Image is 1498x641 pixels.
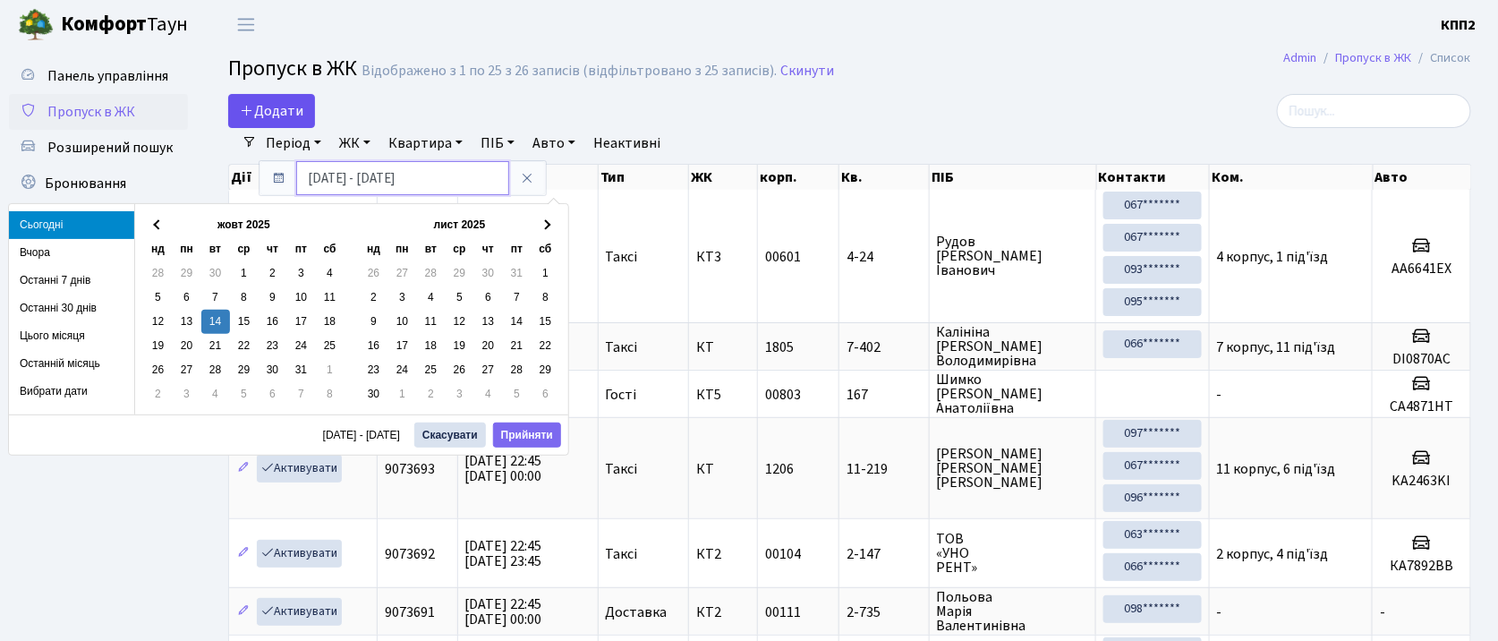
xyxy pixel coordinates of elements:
td: 6 [532,382,560,406]
li: Останні 30 днів [9,295,134,322]
a: Активувати [257,598,342,626]
td: 17 [388,334,417,358]
h5: АА6641ЕХ [1380,261,1463,278]
td: 4 [417,286,446,310]
td: 6 [173,286,201,310]
th: ПІБ [930,165,1097,190]
h5: KA2463KI [1380,473,1463,490]
span: 4 корпус, 1 під'їзд [1217,247,1329,267]
td: 31 [287,358,316,382]
td: 18 [316,310,345,334]
span: [DATE] 22:45 [DATE] 23:45 [465,536,542,571]
td: 5 [446,286,474,310]
input: Пошук... [1277,94,1471,128]
th: лист 2025 [388,213,532,237]
span: 11 корпус, 6 під'їзд [1217,459,1336,479]
td: 21 [201,334,230,358]
li: Цього місяця [9,322,134,350]
td: 8 [316,382,345,406]
td: 24 [287,334,316,358]
td: 29 [173,261,201,286]
td: 1 [532,261,560,286]
a: Панель управління [9,58,188,94]
td: 30 [259,358,287,382]
td: 3 [388,286,417,310]
span: Таксі [606,340,638,355]
span: 9073691 [385,603,435,622]
h5: КА7892ВВ [1380,558,1463,575]
td: 12 [144,310,173,334]
td: 2 [259,261,287,286]
span: 2-147 [847,547,922,561]
span: КТ [696,462,750,476]
b: КПП2 [1442,15,1477,35]
span: 00803 [765,385,801,405]
td: 5 [503,382,532,406]
td: 23 [259,334,287,358]
td: 30 [360,382,388,406]
td: 17 [287,310,316,334]
a: Квартира [381,128,470,158]
span: [DATE] 22:45 [DATE] 00:00 [465,451,542,486]
nav: breadcrumb [1257,39,1498,77]
span: [PERSON_NAME] [PERSON_NAME] [PERSON_NAME] [937,447,1089,490]
td: 3 [173,382,201,406]
span: Пропуск в ЖК [228,53,357,84]
td: 4 [316,261,345,286]
td: 11 [316,286,345,310]
li: Вибрати дати [9,378,134,406]
span: Польова Марія Валентинівна [937,590,1089,633]
th: Ком. [1210,165,1373,190]
td: 2 [144,382,173,406]
span: 9073692 [385,544,435,564]
td: 1 [388,382,417,406]
a: Період [259,128,328,158]
th: сб [316,237,345,261]
li: Останній місяць [9,350,134,378]
td: 28 [503,358,532,382]
td: 13 [474,310,503,334]
td: 2 [417,382,446,406]
span: КТ [696,340,750,355]
td: 21 [503,334,532,358]
th: Дії [229,165,378,190]
span: Бронювання [45,174,126,193]
td: 8 [230,286,259,310]
button: Переключити навігацію [224,10,268,39]
span: 11-219 [847,462,922,476]
td: 28 [201,358,230,382]
td: 9 [259,286,287,310]
span: Пропуск в ЖК [47,102,135,122]
td: 4 [474,382,503,406]
span: КТ3 [696,250,750,264]
td: 16 [360,334,388,358]
td: 27 [173,358,201,382]
th: чт [474,237,503,261]
a: Пропуск в ЖК [1336,48,1412,67]
td: 12 [446,310,474,334]
th: корп. [758,165,839,190]
td: 26 [446,358,474,382]
img: logo.png [18,7,54,43]
td: 22 [532,334,560,358]
span: 2 корпус, 4 під'їзд [1217,544,1329,564]
th: ЖК [689,165,759,190]
span: 1206 [765,459,794,479]
li: Список [1412,48,1471,68]
span: 2-735 [847,605,922,620]
b: Комфорт [61,10,147,38]
h5: СА4871НТ [1380,398,1463,415]
span: - [1380,603,1385,622]
th: Контакти [1097,165,1210,190]
span: Таксі [606,250,638,264]
span: ТОВ «УНО РЕНТ» [937,532,1089,575]
button: Прийняти [493,423,561,448]
h5: DI0870AC [1380,351,1463,368]
td: 3 [446,382,474,406]
td: 20 [474,334,503,358]
a: Авто [525,128,583,158]
th: Авто [1374,165,1472,190]
th: вт [201,237,230,261]
td: 15 [532,310,560,334]
th: пт [503,237,532,261]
